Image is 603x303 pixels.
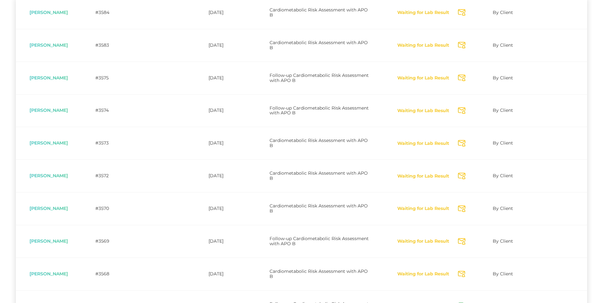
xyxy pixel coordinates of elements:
[493,173,513,178] span: By Client
[270,138,368,148] span: Cardiometabolic Risk Assessment with APO B
[82,159,127,192] td: #3572
[270,268,368,279] span: Cardiometabolic Risk Assessment with APO B
[397,173,449,179] button: Waiting for Lab Result
[270,105,369,116] span: Follow-up Cardiometabolic Risk Assessment with APO B
[270,203,368,214] span: Cardiometabolic Risk Assessment with APO B
[195,94,256,127] td: [DATE]
[397,238,449,245] button: Waiting for Lab Result
[493,238,513,244] span: By Client
[458,107,465,114] svg: Send Notification
[195,225,256,258] td: [DATE]
[30,271,68,277] span: [PERSON_NAME]
[30,10,68,15] span: [PERSON_NAME]
[82,127,127,159] td: #3573
[195,29,256,62] td: [DATE]
[493,107,513,113] span: By Client
[195,159,256,192] td: [DATE]
[30,107,68,113] span: [PERSON_NAME]
[458,173,465,179] svg: Send Notification
[30,140,68,146] span: [PERSON_NAME]
[82,192,127,225] td: #3570
[30,173,68,178] span: [PERSON_NAME]
[493,42,513,48] span: By Client
[458,238,465,245] svg: Send Notification
[270,40,368,50] span: Cardiometabolic Risk Assessment with APO B
[397,205,449,212] button: Waiting for Lab Result
[397,75,449,81] button: Waiting for Lab Result
[458,75,465,81] svg: Send Notification
[493,271,513,277] span: By Client
[397,108,449,114] button: Waiting for Lab Result
[493,75,513,81] span: By Client
[30,42,68,48] span: [PERSON_NAME]
[458,9,465,16] svg: Send Notification
[270,170,368,181] span: Cardiometabolic Risk Assessment with APO B
[195,258,256,290] td: [DATE]
[493,10,513,15] span: By Client
[195,62,256,94] td: [DATE]
[30,75,68,81] span: [PERSON_NAME]
[82,62,127,94] td: #3575
[195,192,256,225] td: [DATE]
[458,42,465,49] svg: Send Notification
[82,225,127,258] td: #3569
[397,10,449,16] button: Waiting for Lab Result
[270,7,368,18] span: Cardiometabolic Risk Assessment with APO B
[397,271,449,277] button: Waiting for Lab Result
[458,271,465,278] svg: Send Notification
[493,205,513,211] span: By Client
[82,94,127,127] td: #3574
[82,29,127,62] td: #3583
[270,236,369,246] span: Follow-up Cardiometabolic Risk Assessment with APO B
[30,238,68,244] span: [PERSON_NAME]
[270,72,369,83] span: Follow-up Cardiometabolic Risk Assessment with APO B
[493,140,513,146] span: By Client
[82,258,127,290] td: #3568
[397,140,449,147] button: Waiting for Lab Result
[397,42,449,49] button: Waiting for Lab Result
[458,140,465,147] svg: Send Notification
[195,127,256,159] td: [DATE]
[30,205,68,211] span: [PERSON_NAME]
[458,205,465,212] svg: Send Notification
